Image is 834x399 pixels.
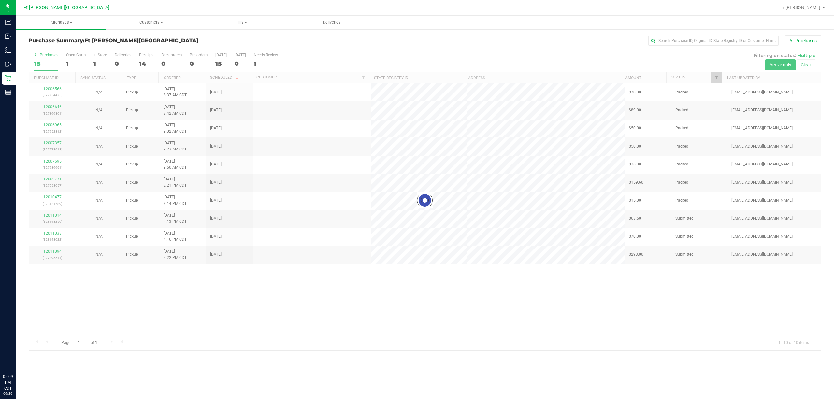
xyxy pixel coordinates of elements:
[7,347,26,366] iframe: Resource center
[85,37,198,44] span: Ft [PERSON_NAME][GEOGRAPHIC_DATA]
[106,16,196,29] a: Customers
[5,61,11,67] inline-svg: Outbound
[106,20,196,25] span: Customers
[5,75,11,81] inline-svg: Retail
[785,35,821,46] button: All Purchases
[5,89,11,95] inline-svg: Reports
[5,33,11,39] inline-svg: Inbound
[23,5,109,10] span: Ft [PERSON_NAME][GEOGRAPHIC_DATA]
[3,391,13,396] p: 09/26
[287,16,377,29] a: Deliveries
[779,5,822,10] span: Hi, [PERSON_NAME]!
[3,374,13,391] p: 05:09 PM CDT
[314,20,350,25] span: Deliveries
[196,16,286,29] a: Tills
[648,36,779,46] input: Search Purchase ID, Original ID, State Registry ID or Customer Name...
[16,16,106,29] a: Purchases
[5,47,11,53] inline-svg: Inventory
[5,19,11,25] inline-svg: Analytics
[196,20,286,25] span: Tills
[16,20,106,25] span: Purchases
[29,38,293,44] h3: Purchase Summary:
